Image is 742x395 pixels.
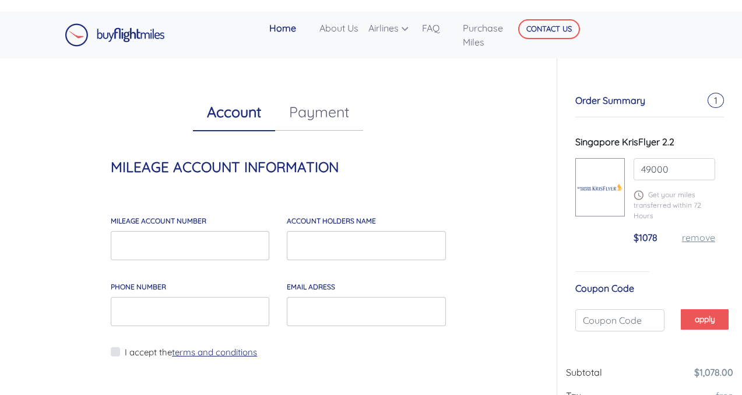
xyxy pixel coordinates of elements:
h4: MILEAGE ACCOUNT INFORMATION [111,159,446,176]
button: CONTACT US [518,19,580,39]
label: I accept the [125,346,257,359]
span: 1 [708,93,724,108]
label: Phone Number [111,282,166,292]
a: Payment [275,93,363,131]
span: Singapore KrisFlyer 2.2 [575,136,674,148]
a: Purchase Miles [458,16,522,54]
span: Subtotal [566,366,602,378]
span: Order Summary [575,95,645,106]
button: apply [681,309,729,329]
input: Coupon Code [575,309,664,331]
img: schedule.png [634,190,643,200]
a: FAQ [417,16,458,40]
label: email adress [287,282,335,292]
a: Buy Flight Miles Logo [65,20,165,50]
span: Coupon Code [575,282,634,294]
a: $1,078.00 [694,366,733,378]
a: Airlines [364,16,417,40]
a: Home [265,16,315,40]
a: Account [193,93,275,131]
img: Buy Flight Miles Logo [65,23,165,47]
a: remove [682,232,715,243]
p: Get your miles transferred within 72 Hours [634,190,715,221]
img: Singapore-KrisFlyer.png [576,177,624,198]
a: About Us [315,16,364,40]
label: account holders NAME [287,216,376,226]
label: MILEAGE account number [111,216,206,226]
a: terms and conditions [172,347,257,358]
span: $1078 [634,232,657,243]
